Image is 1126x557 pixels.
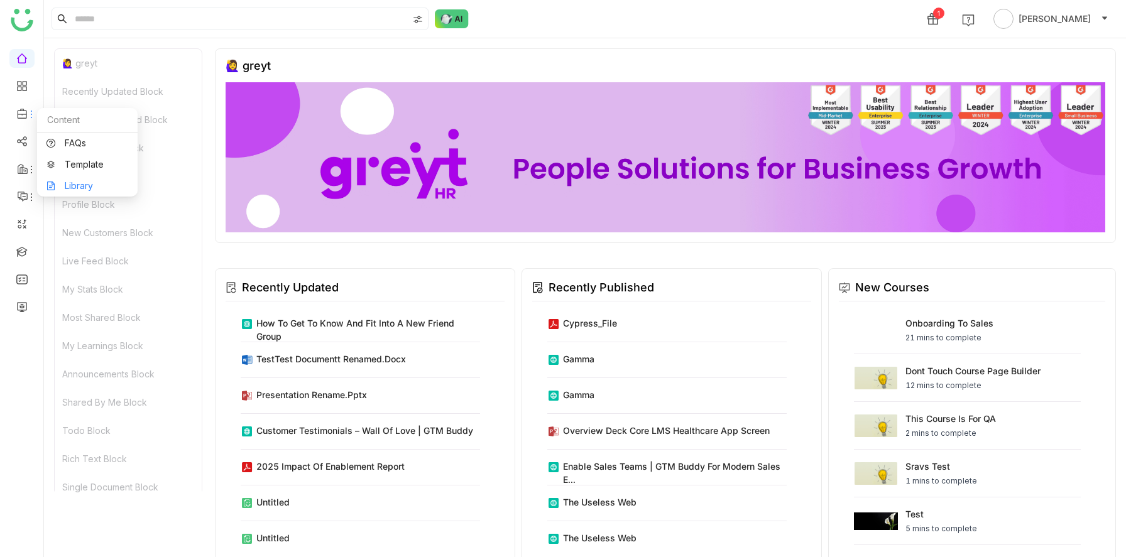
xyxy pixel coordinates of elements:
div: 1 [933,8,944,19]
div: Customer Testimonials – Wall of Love | GTM Buddy [256,424,473,437]
a: Library [46,181,128,190]
div: Recently Updated Block [55,77,202,105]
div: Shared By Me Block [55,388,202,416]
div: Enable Sales Teams | GTM Buddy for Modern Sales E... [563,460,787,486]
div: Recently Updated [242,279,339,296]
div: TestTest Documentt renamed.docx [256,352,406,365]
div: Single Document Block [55,473,202,501]
div: Overview Deck Core LMS Healthcare App Screen [563,424,770,437]
div: Profile Block [55,190,202,219]
div: Rich Text Block [55,445,202,473]
div: My Learnings Block [55,332,202,360]
div: Most Shared Block [55,303,202,332]
div: Untitled [256,495,290,509]
img: 68ca8a786afc163911e2cfd3 [226,82,1105,232]
img: avatar [993,9,1014,29]
div: This course is for QA [905,412,996,425]
div: My Stats Block [55,275,202,303]
div: 🙋‍♀️ greyt [226,59,271,72]
img: help.svg [962,14,975,26]
div: Presentation rename.pptx [256,388,367,401]
div: Untitled [256,531,290,544]
a: FAQs [46,139,128,148]
div: Gamma [563,388,594,401]
div: New Customers Block [55,219,202,247]
div: 2 mins to complete [905,428,996,439]
div: Live Feed Block [55,247,202,275]
div: Todo Block [55,416,202,445]
div: Gamma [563,352,594,365]
div: 12 mins to complete [905,380,1041,391]
button: [PERSON_NAME] [991,9,1111,29]
div: New Courses [855,279,929,296]
img: search-type.svg [413,14,423,24]
div: 5 mins to complete [905,523,977,534]
div: 🙋‍♀️ greyt [55,49,202,77]
div: Dont touch course page builder [905,364,1041,377]
a: Template [46,160,128,169]
div: The Useless Web [563,495,637,509]
div: Recently Published [549,279,654,296]
div: 1 mins to complete [905,475,977,487]
div: test [905,507,977,521]
img: logo [11,9,33,31]
div: Announcements Block [55,360,202,388]
div: Onboarding to Sales [905,316,993,330]
div: cypress_File [563,316,617,330]
img: ask-buddy-normal.svg [435,9,469,28]
div: How to Get to Know and Fit Into a New Friend Group [256,316,480,343]
div: Content [37,108,138,132]
div: 21 mins to complete [905,332,993,343]
div: sravs test [905,460,977,473]
div: The Useless Web [563,531,637,544]
div: 2025 Impact of Enablement Report [256,460,405,473]
span: [PERSON_NAME] [1019,12,1091,26]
